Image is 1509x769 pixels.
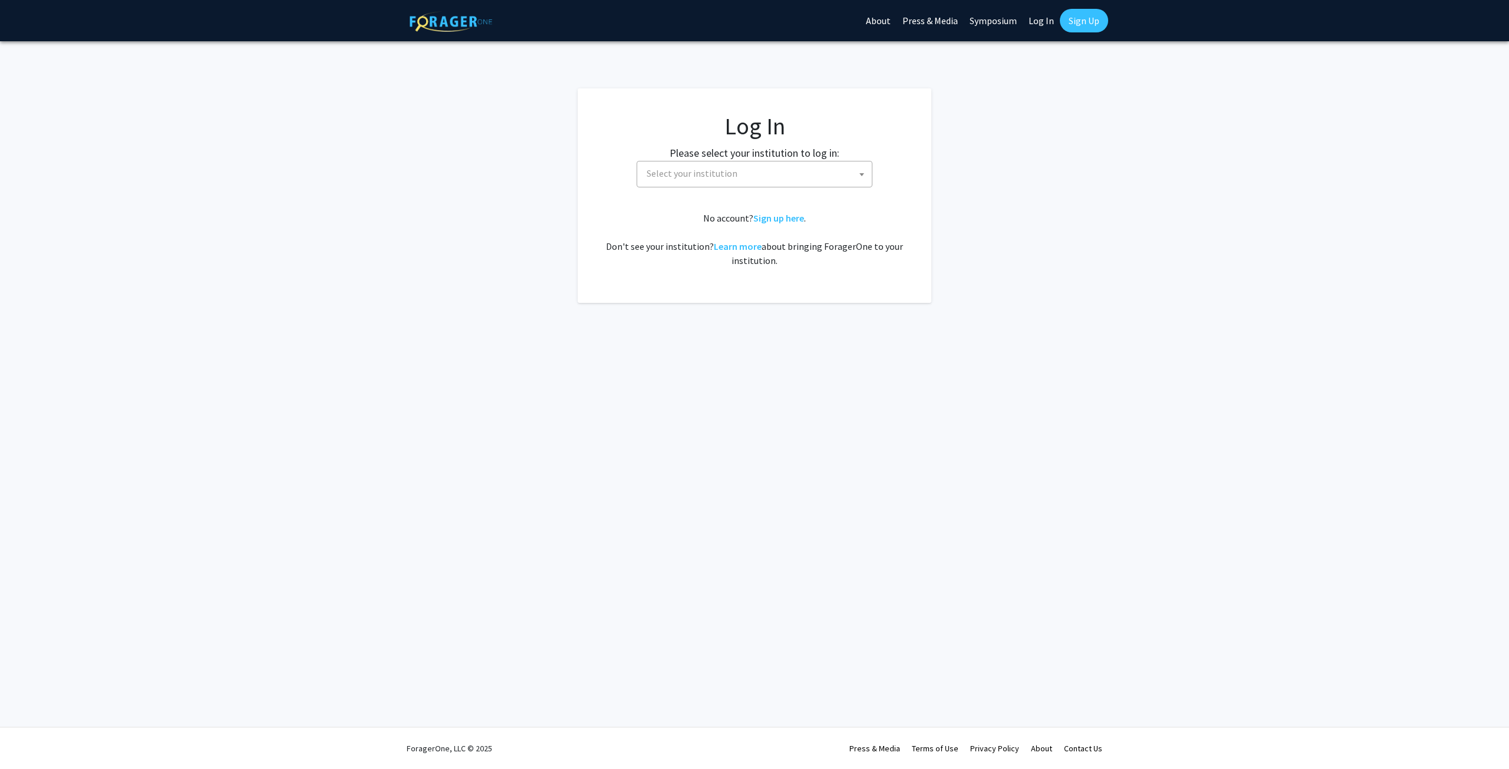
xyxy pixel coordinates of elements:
[714,240,762,252] a: Learn more about bringing ForagerOne to your institution
[970,743,1019,754] a: Privacy Policy
[410,11,492,32] img: ForagerOne Logo
[753,212,804,224] a: Sign up here
[637,161,872,187] span: Select your institution
[647,167,737,179] span: Select your institution
[407,728,492,769] div: ForagerOne, LLC © 2025
[642,161,872,186] span: Select your institution
[849,743,900,754] a: Press & Media
[1064,743,1102,754] a: Contact Us
[912,743,958,754] a: Terms of Use
[670,145,839,161] label: Please select your institution to log in:
[601,211,908,268] div: No account? . Don't see your institution? about bringing ForagerOne to your institution.
[1031,743,1052,754] a: About
[601,112,908,140] h1: Log In
[1060,9,1108,32] a: Sign Up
